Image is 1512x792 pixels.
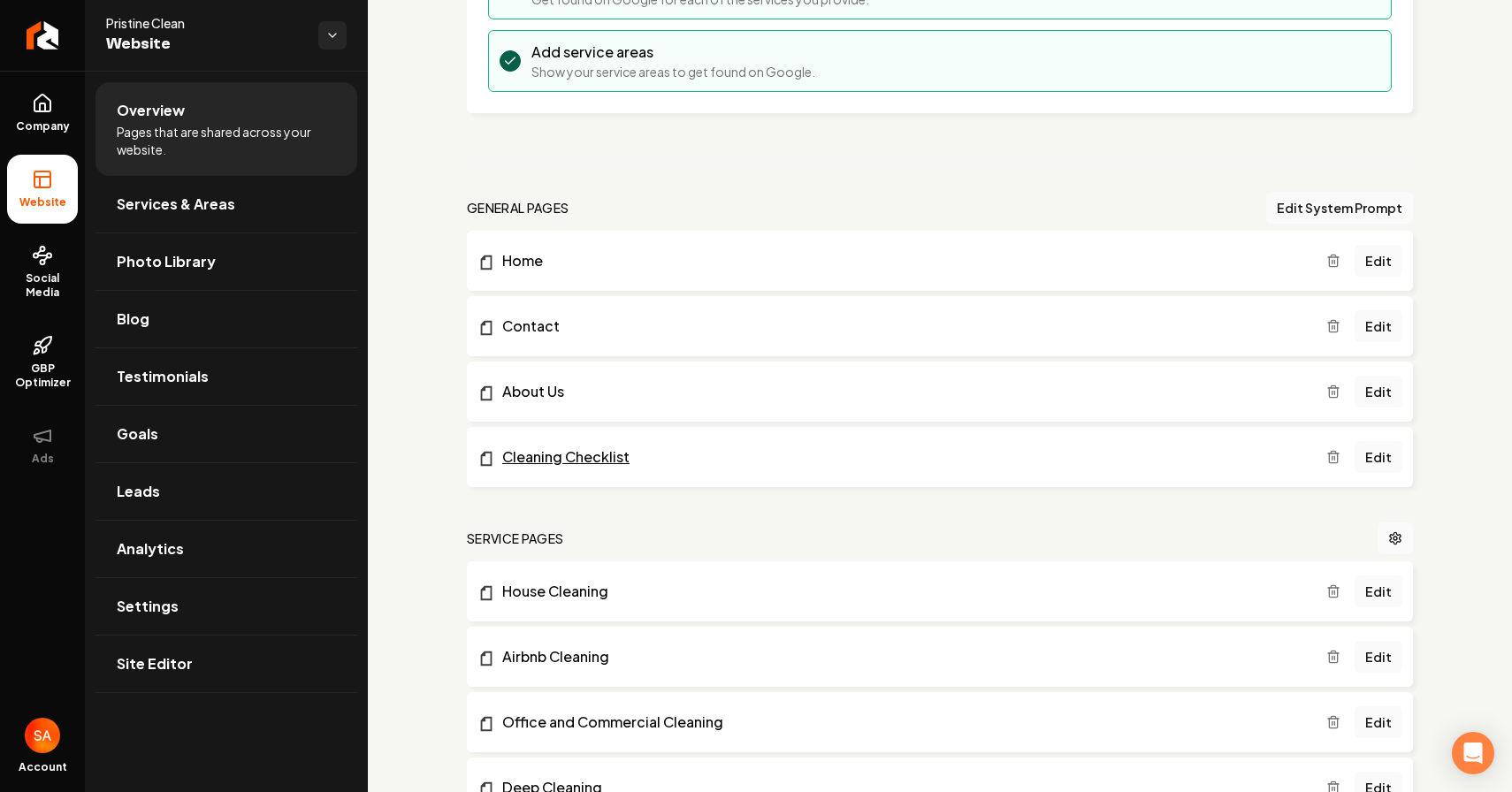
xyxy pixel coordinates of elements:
[95,176,357,232] a: Services & Areas
[95,233,357,290] a: Photo Library
[1452,732,1494,774] div: Open Intercom Messenger
[7,321,78,404] a: GBP Optimizer
[117,653,193,674] span: Site Editor
[95,636,357,692] a: Site Editor
[25,718,60,753] img: Shady Abdellatif
[7,362,78,390] span: GBP Optimizer
[12,195,73,209] span: Website
[95,348,357,405] a: Testimonials
[117,423,158,445] span: Goals
[7,79,78,148] a: Company
[467,529,564,547] h2: Service Pages
[95,291,357,347] a: Blog
[1355,441,1402,473] a: Edit
[117,251,216,272] span: Photo Library
[1266,192,1413,224] button: Edit System Prompt
[106,32,304,57] span: Website
[1355,641,1402,673] a: Edit
[477,381,1326,402] a: About Us
[95,463,357,520] a: Leads
[531,42,815,63] h3: Add service areas
[117,538,184,560] span: Analytics
[7,411,78,480] button: Ads
[25,452,61,466] span: Ads
[117,308,149,330] span: Blog
[117,100,185,121] span: Overview
[106,14,304,32] span: Pristine Clean
[25,718,60,753] button: Open user button
[1355,376,1402,407] a: Edit
[95,406,357,462] a: Goals
[117,596,179,617] span: Settings
[1355,245,1402,277] a: Edit
[9,119,77,133] span: Company
[477,250,1326,271] a: Home
[1355,706,1402,738] a: Edit
[467,199,569,217] h2: general pages
[95,521,357,577] a: Analytics
[1355,310,1402,342] a: Edit
[477,712,1326,733] a: Office and Commercial Cleaning
[7,231,78,314] a: Social Media
[477,316,1326,337] a: Contact
[477,581,1326,602] a: House Cleaning
[1355,575,1402,607] a: Edit
[117,366,209,387] span: Testimonials
[27,21,59,49] img: Rebolt Logo
[117,123,336,158] span: Pages that are shared across your website.
[7,271,78,300] span: Social Media
[477,646,1326,667] a: Airbnb Cleaning
[117,481,160,502] span: Leads
[19,760,67,774] span: Account
[95,578,357,635] a: Settings
[531,63,815,80] p: Show your service areas to get found on Google.
[117,194,235,215] span: Services & Areas
[477,446,1326,468] a: Cleaning Checklist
